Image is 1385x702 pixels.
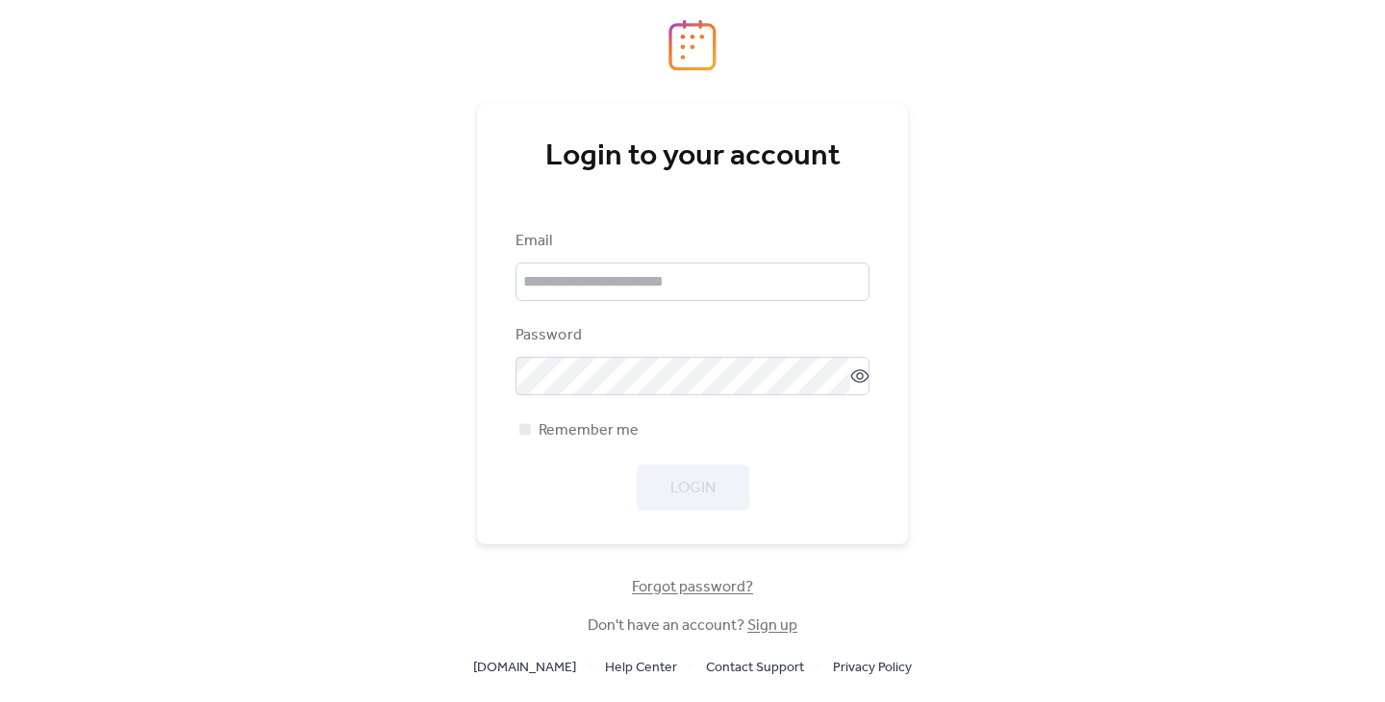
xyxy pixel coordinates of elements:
a: Help Center [605,655,677,679]
a: [DOMAIN_NAME] [473,655,576,679]
div: Email [516,230,866,253]
span: Forgot password? [632,576,753,599]
span: Contact Support [706,657,804,680]
a: Forgot password? [632,582,753,592]
a: Sign up [747,611,797,640]
span: [DOMAIN_NAME] [473,657,576,680]
img: logo [668,19,717,71]
span: Privacy Policy [833,657,912,680]
span: Help Center [605,657,677,680]
a: Privacy Policy [833,655,912,679]
div: Password [516,324,866,347]
a: Contact Support [706,655,804,679]
div: Login to your account [516,138,869,176]
span: Remember me [539,419,639,442]
span: Don't have an account? [588,614,797,638]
